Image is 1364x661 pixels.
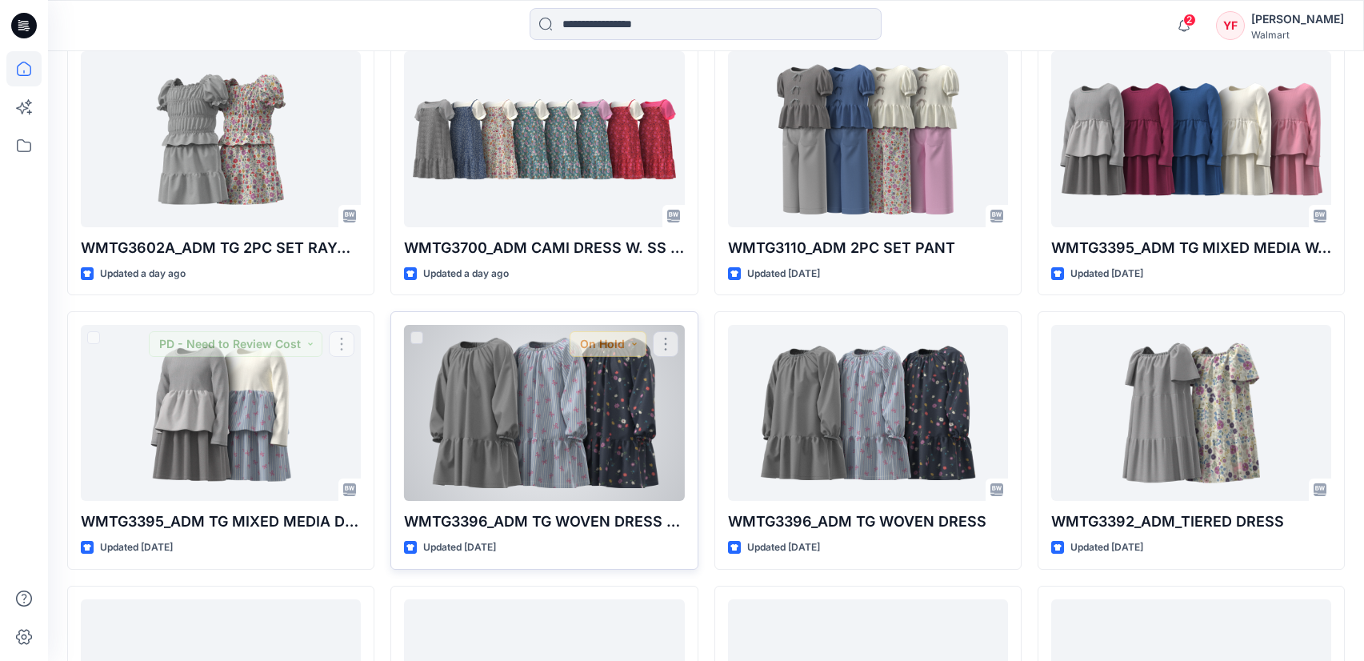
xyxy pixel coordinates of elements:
[728,51,1008,227] a: WMTG3110_ADM 2PC SET PANT
[728,511,1008,533] p: WMTG3396_ADM TG WOVEN DRESS
[1051,511,1331,533] p: WMTG3392_ADM_TIERED DRESS
[1183,14,1196,26] span: 2
[404,325,684,501] a: WMTG3396_ADM TG WOVEN DRESS W.BOW TIER SEAM
[81,237,361,259] p: WMTG3602A_ADM TG 2PC SET RAYON SKORT
[728,237,1008,259] p: WMTG3110_ADM 2PC SET PANT
[747,539,820,556] p: Updated [DATE]
[1051,325,1331,501] a: WMTG3392_ADM_TIERED DRESS
[1070,539,1143,556] p: Updated [DATE]
[1216,11,1245,40] div: YF
[1051,237,1331,259] p: WMTG3395_ADM TG MIXED MEDIA W. RUFFLE HEADER DRESS
[81,511,361,533] p: WMTG3395_ADM TG MIXED MEDIA DRESS
[747,266,820,282] p: Updated [DATE]
[1251,29,1344,41] div: Walmart
[1051,51,1331,227] a: WMTG3395_ADM TG MIXED MEDIA W. RUFFLE HEADER DRESS
[404,511,684,533] p: WMTG3396_ADM TG WOVEN DRESS W.BOW TIER SEAM
[423,266,509,282] p: Updated a day ago
[1251,10,1344,29] div: [PERSON_NAME]
[404,51,684,227] a: WMTG3700_ADM CAMI DRESS W. SS SETS
[100,539,173,556] p: Updated [DATE]
[100,266,186,282] p: Updated a day ago
[1070,266,1143,282] p: Updated [DATE]
[423,539,496,556] p: Updated [DATE]
[404,237,684,259] p: WMTG3700_ADM CAMI DRESS W. SS SETS
[81,325,361,501] a: WMTG3395_ADM TG MIXED MEDIA DRESS
[728,325,1008,501] a: WMTG3396_ADM TG WOVEN DRESS
[81,51,361,227] a: WMTG3602A_ADM TG 2PC SET RAYON SKORT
